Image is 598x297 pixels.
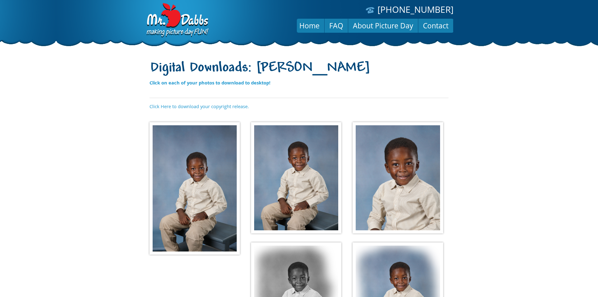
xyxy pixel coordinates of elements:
img: Dabbs Company [145,3,209,38]
img: 0e7f0fe13608cd1d692cec.jpg [251,122,341,234]
a: Click Here to download your copyright release. [149,103,249,109]
h1: Digital Downloads: [PERSON_NAME] [149,60,448,77]
strong: Click on each of your photos to download to desktop! [149,79,270,86]
img: 531032799b7f64dec3903f.jpg [353,122,443,234]
a: Home [295,18,324,33]
img: d91e3b985d9d2d5217bbe8.jpg [149,122,240,255]
a: FAQ [325,18,348,33]
a: Contact [418,18,453,33]
a: [PHONE_NUMBER] [377,3,453,15]
a: About Picture Day [348,18,418,33]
